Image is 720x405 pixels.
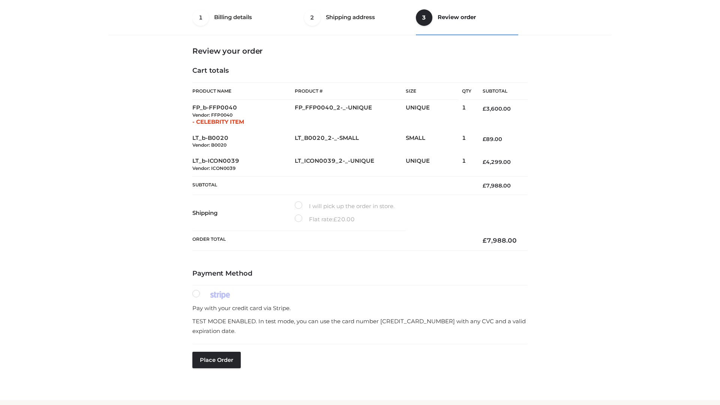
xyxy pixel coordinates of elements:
[295,201,394,211] label: I will pick up the order in store.
[406,83,458,100] th: Size
[483,159,511,165] bdi: 4,299.00
[295,214,355,224] label: Flat rate:
[483,237,487,244] span: £
[406,153,462,176] td: UNIQUE
[192,112,232,118] small: Vendor: FFP0040
[295,153,406,176] td: LT_ICON0039_2-_-UNIQUE
[483,105,486,112] span: £
[483,136,486,142] span: £
[192,303,528,313] p: Pay with your credit card via Stripe.
[462,82,471,100] th: Qty
[471,83,528,100] th: Subtotal
[295,100,406,130] td: FP_FFP0040_2-_-UNIQUE
[192,165,235,171] small: Vendor: ICON0039
[483,182,486,189] span: £
[192,270,528,278] h4: Payment Method
[295,82,406,100] th: Product #
[192,153,295,176] td: LT_b-ICON0039
[192,352,241,368] button: Place order
[192,231,471,250] th: Order Total
[406,100,462,130] td: UNIQUE
[192,67,528,75] h4: Cart totals
[483,182,511,189] bdi: 7,988.00
[192,118,244,125] span: - CELEBRITY ITEM
[333,216,355,223] bdi: 20.00
[192,316,528,336] p: TEST MODE ENABLED. In test mode, you can use the card number [CREDIT_CARD_NUMBER] with any CVC an...
[406,130,462,153] td: SMALL
[483,159,486,165] span: £
[192,100,295,130] td: FP_b-FFP0040
[192,46,528,55] h3: Review your order
[192,82,295,100] th: Product Name
[462,130,471,153] td: 1
[192,176,471,195] th: Subtotal
[483,105,511,112] bdi: 3,600.00
[295,130,406,153] td: LT_B0020_2-_-SMALL
[192,130,295,153] td: LT_b-B0020
[192,142,226,148] small: Vendor: B0020
[192,195,295,231] th: Shipping
[462,153,471,176] td: 1
[462,100,471,130] td: 1
[483,237,517,244] bdi: 7,988.00
[483,136,502,142] bdi: 89.00
[333,216,337,223] span: £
